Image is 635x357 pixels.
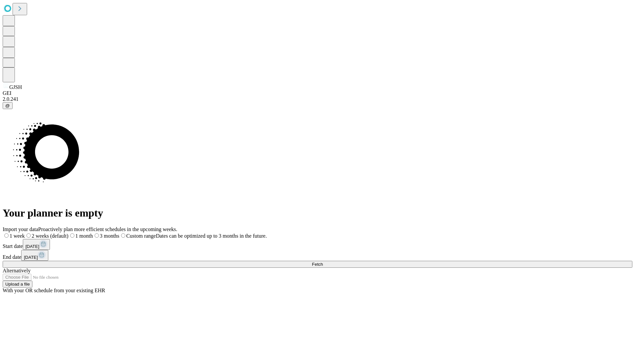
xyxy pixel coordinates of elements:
div: End date [3,250,632,261]
span: Fetch [312,262,323,267]
div: Start date [3,239,632,250]
span: GJSH [9,84,22,90]
span: @ [5,103,10,108]
input: Custom rangeDates can be optimized up to 3 months in the future. [121,233,125,238]
input: 1 month [70,233,74,238]
button: Fetch [3,261,632,268]
h1: Your planner is empty [3,207,632,219]
button: [DATE] [23,239,50,250]
div: 2.0.241 [3,96,632,102]
span: Proactively plan more efficient schedules in the upcoming weeks. [38,226,177,232]
input: 1 week [4,233,9,238]
button: Upload a file [3,281,32,288]
span: Import your data [3,226,38,232]
button: [DATE] [21,250,48,261]
span: 3 months [100,233,119,239]
span: With your OR schedule from your existing EHR [3,288,105,293]
div: GEI [3,90,632,96]
button: @ [3,102,13,109]
span: 1 week [10,233,25,239]
span: 2 weeks (default) [32,233,68,239]
span: [DATE] [24,255,38,260]
span: Alternatively [3,268,30,273]
input: 3 months [95,233,99,238]
span: Custom range [126,233,156,239]
input: 2 weeks (default) [26,233,31,238]
span: [DATE] [25,244,39,249]
span: Dates can be optimized up to 3 months in the future. [156,233,267,239]
span: 1 month [75,233,93,239]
